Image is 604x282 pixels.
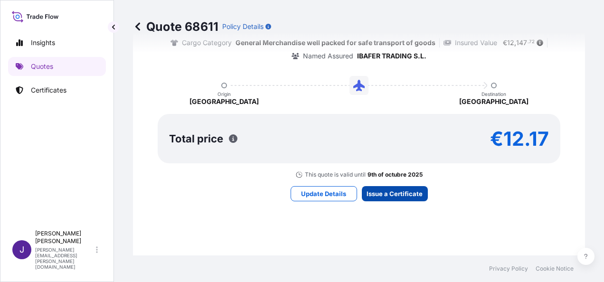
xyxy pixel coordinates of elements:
[489,265,528,273] a: Privacy Policy
[222,22,264,31] p: Policy Details
[8,81,106,100] a: Certificates
[303,51,353,61] p: Named Assured
[490,131,549,146] p: €12.17
[19,245,24,254] span: J
[217,91,231,97] p: Origin
[459,97,528,106] p: [GEOGRAPHIC_DATA]
[291,186,357,201] button: Update Details
[368,171,423,179] p: 9th of octubre 2025
[189,97,259,106] p: [GEOGRAPHIC_DATA]
[367,189,423,198] p: Issue a Certificate
[362,186,428,201] button: Issue a Certificate
[357,51,426,61] p: IBAFER TRADING S.L.
[8,57,106,76] a: Quotes
[35,247,94,270] p: [PERSON_NAME][EMAIL_ADDRESS][PERSON_NAME][DOMAIN_NAME]
[35,230,94,245] p: [PERSON_NAME] [PERSON_NAME]
[536,265,574,273] a: Cookie Notice
[8,33,106,52] a: Insights
[169,134,223,143] p: Total price
[133,19,218,34] p: Quote 68611
[305,171,366,179] p: This quote is valid until
[31,62,53,71] p: Quotes
[31,38,55,47] p: Insights
[31,85,66,95] p: Certificates
[481,91,506,97] p: Destination
[301,189,346,198] p: Update Details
